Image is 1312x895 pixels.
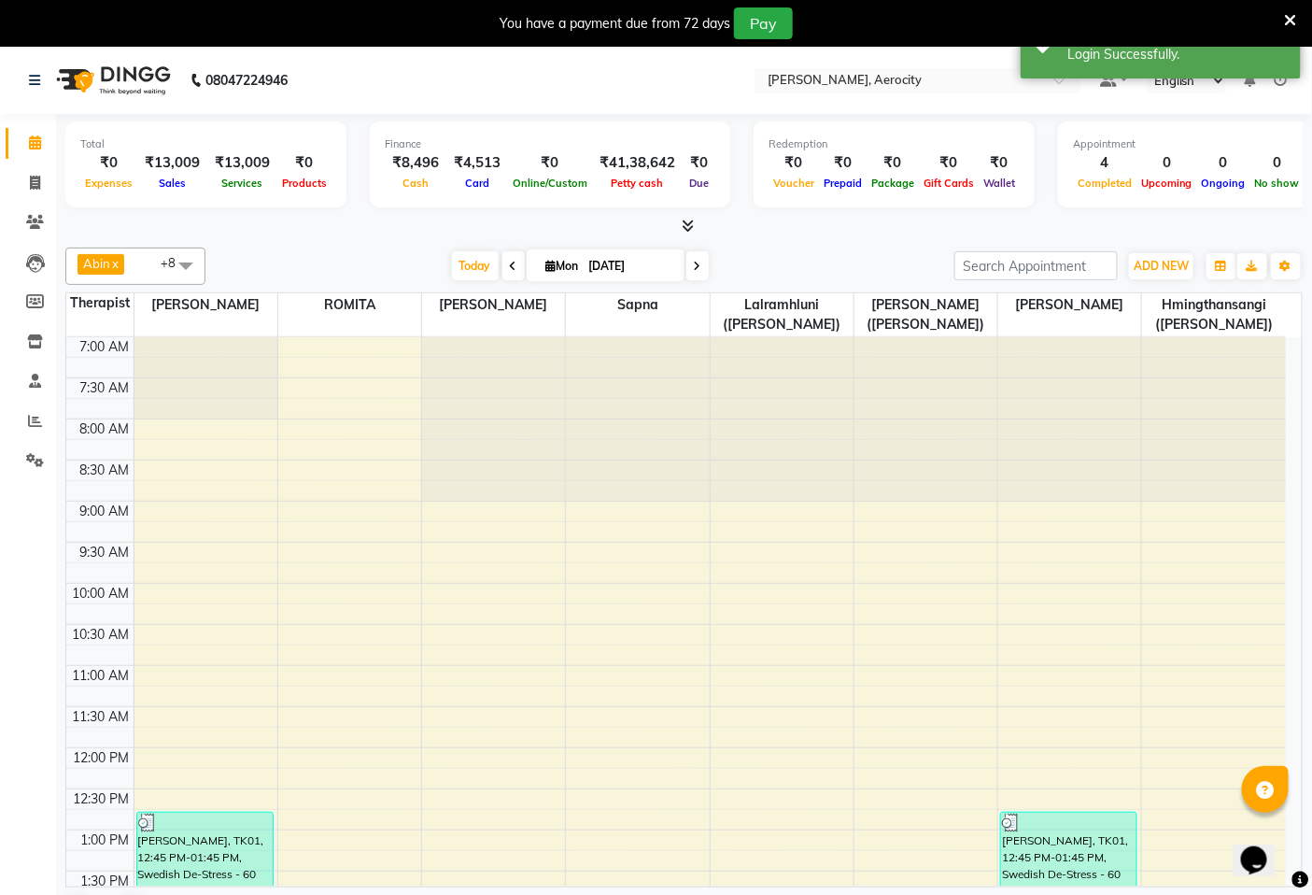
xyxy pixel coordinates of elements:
[446,152,508,174] div: ₹4,513
[278,293,421,317] span: ROMITA
[592,152,683,174] div: ₹41,38,642
[769,152,819,174] div: ₹0
[460,177,494,190] span: Card
[80,177,137,190] span: Expenses
[1142,293,1286,336] span: Hmingthansangi ([PERSON_NAME])
[77,543,134,562] div: 9:30 AM
[154,177,190,190] span: Sales
[919,152,979,174] div: ₹0
[77,378,134,398] div: 7:30 AM
[66,293,134,313] div: Therapist
[584,252,677,280] input: 2025-09-01
[1250,177,1305,190] span: No show
[998,293,1141,317] span: [PERSON_NAME]
[77,337,134,357] div: 7:00 AM
[205,54,288,107] b: 08047224946
[979,177,1020,190] span: Wallet
[161,255,190,270] span: +8
[277,152,332,174] div: ₹0
[1136,152,1197,174] div: 0
[854,293,997,336] span: [PERSON_NAME] ([PERSON_NAME])
[80,136,332,152] div: Total
[1234,820,1293,876] iframe: chat widget
[819,177,867,190] span: Prepaid
[77,461,134,480] div: 8:30 AM
[1073,152,1136,174] div: 4
[1197,177,1250,190] span: Ongoing
[207,152,277,174] div: ₹13,009
[508,152,592,174] div: ₹0
[69,625,134,645] div: 10:30 AM
[452,251,499,280] span: Today
[134,293,277,317] span: [PERSON_NAME]
[508,177,592,190] span: Online/Custom
[542,259,584,273] span: Mon
[734,7,793,39] button: Pay
[684,177,713,190] span: Due
[867,177,919,190] span: Package
[78,872,134,891] div: 1:30 PM
[137,813,273,892] div: [PERSON_NAME], TK01, 12:45 PM-01:45 PM, Swedish De-Stress - 60 Mins
[1197,152,1250,174] div: 0
[769,177,819,190] span: Voucher
[500,14,730,34] div: You have a payment due from 72 days
[1073,136,1305,152] div: Appointment
[218,177,268,190] span: Services
[77,502,134,521] div: 9:00 AM
[1136,177,1197,190] span: Upcoming
[398,177,433,190] span: Cash
[607,177,669,190] span: Petty cash
[385,152,446,174] div: ₹8,496
[69,666,134,686] div: 11:00 AM
[1129,253,1193,279] button: ADD NEW
[1250,152,1305,174] div: 0
[77,419,134,439] div: 8:00 AM
[110,256,119,271] a: x
[1067,45,1287,64] div: Login Successfully.
[385,136,715,152] div: Finance
[137,152,207,174] div: ₹13,009
[1073,177,1136,190] span: Completed
[1134,259,1189,273] span: ADD NEW
[683,152,715,174] div: ₹0
[819,152,867,174] div: ₹0
[954,251,1118,280] input: Search Appointment
[566,293,709,317] span: Sapna
[83,256,110,271] span: Abin
[277,177,332,190] span: Products
[70,748,134,768] div: 12:00 PM
[769,136,1020,152] div: Redemption
[1001,813,1136,892] div: [PERSON_NAME], TK01, 12:45 PM-01:45 PM, Swedish De-Stress - 60 Mins
[711,293,854,336] span: Lalramhluni ([PERSON_NAME])
[867,152,919,174] div: ₹0
[48,54,176,107] img: logo
[69,707,134,727] div: 11:30 AM
[979,152,1020,174] div: ₹0
[422,293,565,317] span: [PERSON_NAME]
[80,152,137,174] div: ₹0
[919,177,979,190] span: Gift Cards
[70,789,134,809] div: 12:30 PM
[69,584,134,604] div: 10:00 AM
[78,831,134,850] div: 1:00 PM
